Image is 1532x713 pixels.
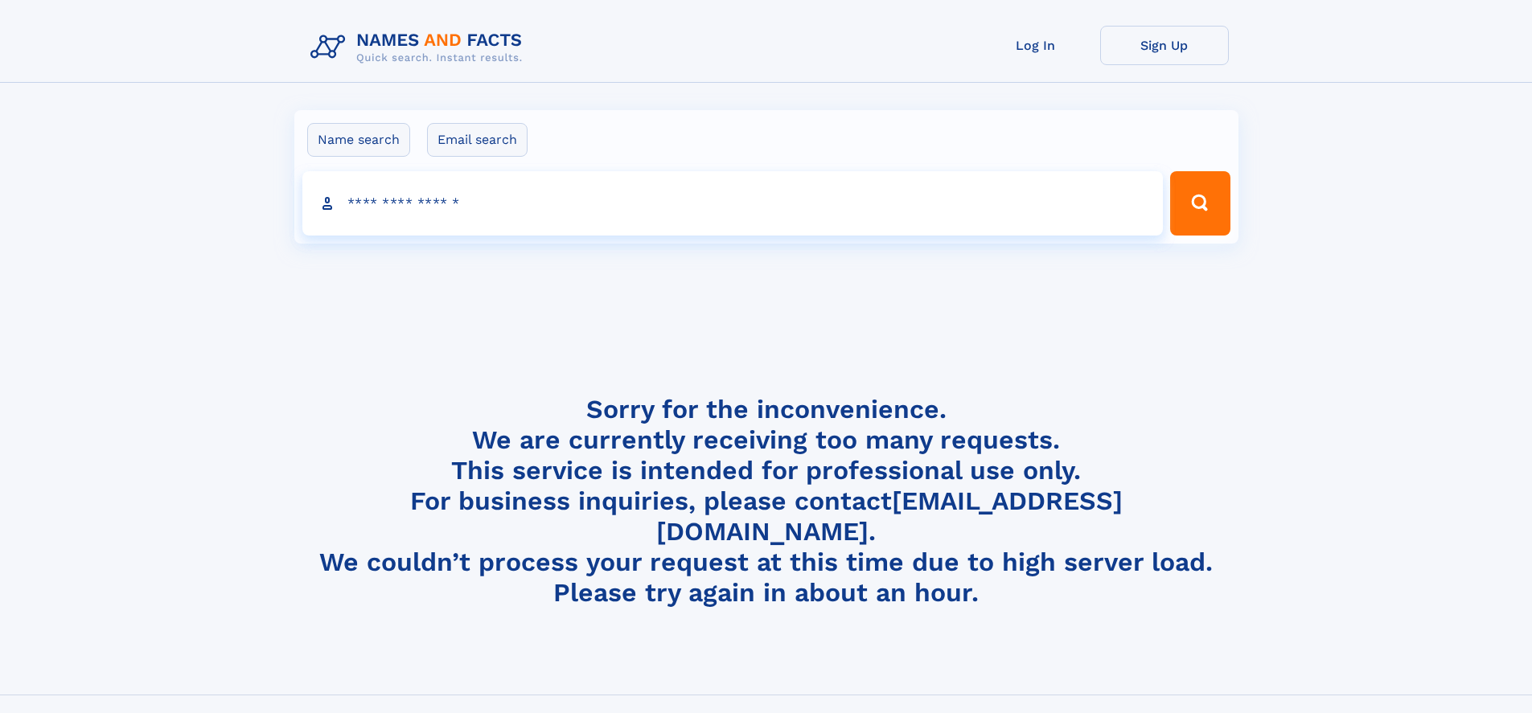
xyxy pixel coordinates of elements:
[304,394,1229,609] h4: Sorry for the inconvenience. We are currently receiving too many requests. This service is intend...
[427,123,528,157] label: Email search
[304,26,536,69] img: Logo Names and Facts
[971,26,1100,65] a: Log In
[1170,171,1230,236] button: Search Button
[302,171,1164,236] input: search input
[307,123,410,157] label: Name search
[656,486,1123,547] a: [EMAIL_ADDRESS][DOMAIN_NAME]
[1100,26,1229,65] a: Sign Up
